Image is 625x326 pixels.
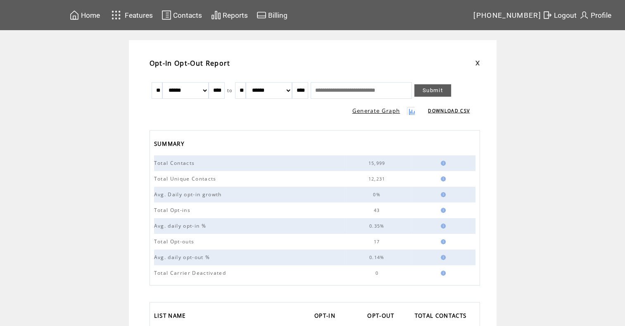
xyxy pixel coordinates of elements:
[554,11,577,19] span: Logout
[438,161,446,166] img: help.gif
[154,310,190,324] a: LIST NAME
[438,176,446,181] img: help.gif
[578,9,613,21] a: Profile
[108,7,154,23] a: Features
[150,59,231,68] span: Opt-In Opt-Out Report
[369,255,387,260] span: 0.14%
[367,310,398,324] a: OPT-OUT
[160,9,203,21] a: Contacts
[428,108,470,114] a: DOWNLOAD CSV
[368,176,387,182] span: 12,231
[257,10,266,20] img: creidtcard.svg
[414,84,451,97] a: Submit
[438,239,446,244] img: help.gif
[68,9,101,21] a: Home
[367,310,396,324] span: OPT-OUT
[255,9,289,21] a: Billing
[368,160,387,166] span: 15,999
[227,88,233,93] span: to
[173,11,202,19] span: Contacts
[438,224,446,228] img: help.gif
[154,254,212,261] span: Avg. daily opt-out %
[268,11,288,19] span: Billing
[154,191,224,198] span: Avg. Daily opt-in growth
[415,310,471,324] a: TOTAL CONTACTS
[542,10,552,20] img: exit.svg
[154,175,219,182] span: Total Unique Contacts
[438,208,446,213] img: help.gif
[314,310,337,324] span: OPT-IN
[373,192,383,198] span: 0%
[579,10,589,20] img: profile.svg
[438,192,446,197] img: help.gif
[438,271,446,276] img: help.gif
[109,8,124,22] img: features.svg
[374,239,382,245] span: 17
[415,310,469,324] span: TOTAL CONTACTS
[154,159,197,167] span: Total Contacts
[210,9,249,21] a: Reports
[154,222,208,229] span: Avg. daily opt-in %
[223,11,248,19] span: Reports
[211,10,221,20] img: chart.svg
[162,10,171,20] img: contacts.svg
[541,9,578,21] a: Logout
[154,238,197,245] span: Total Opt-outs
[125,11,153,19] span: Features
[591,11,611,19] span: Profile
[314,310,340,324] a: OPT-IN
[154,207,192,214] span: Total Opt-ins
[374,207,382,213] span: 43
[473,11,541,19] span: [PHONE_NUMBER]
[438,255,446,260] img: help.gif
[154,310,188,324] span: LIST NAME
[81,11,100,19] span: Home
[352,107,400,114] a: Generate Graph
[369,223,387,229] span: 0.35%
[154,269,228,276] span: Total Carrier Deactivated
[375,270,380,276] span: 0
[154,138,186,152] span: SUMMARY
[69,10,79,20] img: home.svg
